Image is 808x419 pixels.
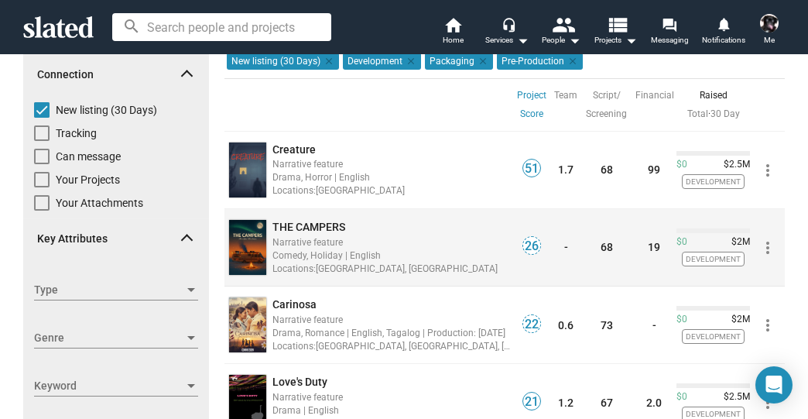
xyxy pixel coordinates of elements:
mat-icon: arrow_drop_down [565,31,584,50]
a: 19 [648,241,660,253]
span: Locations: [272,185,316,196]
input: Search people and projects [112,13,331,41]
button: People [534,15,588,50]
span: Messaging [651,31,689,50]
mat-icon: arrow_drop_down [621,31,640,50]
mat-icon: headset_mic [502,17,515,31]
span: Can message [56,149,121,164]
mat-icon: view_list [606,13,628,36]
div: Drama, Romance | English, Tagalog | Production: [DATE] [272,325,512,340]
a: undefined [226,294,269,355]
div: Drama | English [272,403,512,417]
button: Projects [588,15,642,50]
mat-chip: Development [343,53,421,70]
span: $2M [725,236,750,249]
mat-expansion-panel-header: Connection [23,50,209,99]
mat-chip: Pre-Production [497,53,583,70]
span: Locations: [272,341,316,352]
a: 1.7 [558,163,573,176]
button: Services [480,15,534,50]
a: - [564,241,568,253]
img: undefined [229,297,266,352]
span: Key Attributes [37,232,183,246]
a: Financial [635,86,674,105]
a: 1.2 [558,397,573,409]
span: Carinosa [272,298,317,311]
span: $2.5M [717,159,750,171]
span: New listing (30 Days) [56,102,157,118]
span: $2M [725,314,750,326]
span: Genre [34,330,184,346]
a: 26 [522,245,541,257]
a: 30 Day [710,108,740,119]
div: Open Intercom Messenger [755,366,793,404]
img: undefined [229,220,266,275]
mat-icon: more_vert [758,161,777,180]
a: CarinosaNarrative featureDrama, Romance | English, Tagalog | Production: [DATE]Locations:[GEOGRAP... [272,297,512,353]
a: Total [687,108,708,119]
span: 21 [523,394,540,410]
a: 99 [648,163,660,176]
span: 22 [523,317,540,332]
div: People [542,31,580,50]
span: 26 [523,239,540,254]
div: Raised [676,86,750,105]
a: Script/ Screening [586,86,627,123]
div: Narrative feature [272,312,512,327]
mat-icon: people [552,13,574,36]
span: Connection [37,67,183,82]
span: THE CAMPERS [272,221,345,233]
a: 51 [522,167,541,180]
mat-chip: New listing (30 Days) [227,53,339,70]
div: [GEOGRAPHIC_DATA] [272,183,512,197]
mat-icon: clear [564,54,578,68]
a: Project Score [517,86,546,123]
div: [GEOGRAPHIC_DATA], [GEOGRAPHIC_DATA] [272,261,512,276]
mat-icon: home [443,15,462,34]
span: Type [34,282,184,298]
mat-icon: clear [320,54,334,68]
mat-icon: clear [474,54,488,68]
span: Love's Duty [272,376,327,388]
span: Development [682,174,745,189]
a: 22 [522,323,541,335]
a: THE CAMPERSNarrative featureComedy, Holiday | EnglishLocations:[GEOGRAPHIC_DATA], [GEOGRAPHIC_DATA] [272,220,512,276]
a: undefined [226,217,269,278]
div: Narrative feature [272,235,512,249]
a: Notifications [697,15,751,50]
span: Home [443,31,464,50]
a: undefined [226,139,269,201]
span: $0 [676,391,687,404]
span: $0 [676,159,687,171]
div: Comedy, Holiday | English [272,248,512,263]
span: Locations: [272,263,316,274]
mat-icon: more_vert [758,316,777,335]
mat-expansion-panel-header: Key Attributes [23,214,209,263]
mat-icon: forum [662,17,676,32]
a: Messaging [642,15,697,50]
span: Development [682,252,745,266]
a: 2.0 [646,397,662,409]
span: $0 [676,236,687,249]
mat-icon: notifications [716,16,731,31]
div: [GEOGRAPHIC_DATA], [GEOGRAPHIC_DATA], [GEOGRAPHIC_DATA], [US_STATE], [GEOGRAPHIC_DATA], [US_STATE... [272,338,512,353]
a: 67 [601,397,613,409]
span: $0 [676,314,687,326]
div: Narrative feature [272,156,512,171]
span: Me [764,31,775,50]
a: 68 [601,163,613,176]
mat-icon: clear [402,54,416,68]
a: 73 [601,319,613,331]
a: Home [426,15,480,50]
div: Connection [23,102,209,218]
img: undefined [229,143,266,197]
a: 0.6 [558,319,573,331]
span: Creature [272,143,316,156]
span: Keyword [34,378,184,394]
img: Sharon Bruneau [760,14,779,33]
span: Notifications [702,31,745,50]
mat-icon: arrow_drop_down [513,31,532,50]
button: Sharon BruneauMe [751,11,788,51]
span: Projects [594,31,637,50]
span: Tracking [56,125,97,141]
